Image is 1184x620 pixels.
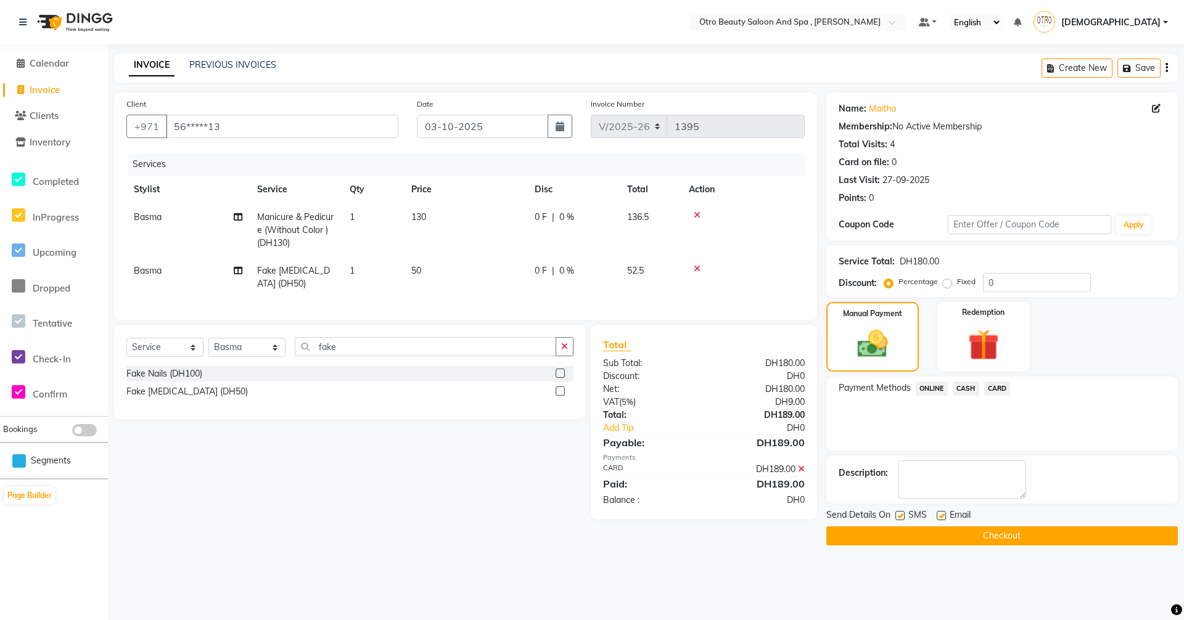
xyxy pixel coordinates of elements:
[984,381,1011,396] span: CARD
[30,84,60,96] span: Invoice
[839,120,892,133] div: Membership:
[898,276,938,287] label: Percentage
[257,211,334,248] span: Manicure & Pedicure (Without Color ) (DH130)
[839,381,911,394] span: Payment Methods
[411,265,421,276] span: 50
[594,494,704,507] div: Balance :
[948,215,1111,234] input: Enter Offer / Coupon Code
[722,422,814,434] div: DH0
[869,192,874,205] div: 0
[594,357,704,370] div: Sub Total:
[957,276,976,287] label: Fixed
[1034,11,1055,33] img: Sunita
[126,385,248,398] div: Fake [MEDICAL_DATA] (DH50)
[704,409,814,422] div: DH189.00
[839,277,877,290] div: Discount:
[958,325,1009,364] img: _gift.svg
[594,383,704,396] div: Net:
[953,381,979,396] span: CASH
[839,138,887,151] div: Total Visits:
[704,357,814,370] div: DH180.00
[404,176,527,203] th: Price
[552,211,554,224] span: |
[129,54,175,76] a: INVOICE
[30,110,59,121] span: Clients
[559,211,574,224] span: 0 %
[900,255,939,268] div: DH180.00
[1117,59,1161,78] button: Save
[342,176,404,203] th: Qty
[839,218,948,231] div: Coupon Code
[839,192,866,205] div: Points:
[166,115,398,138] input: Search by Name/Mobile/Email/Code
[4,487,55,504] button: Page Builder
[33,247,76,258] span: Upcoming
[882,174,929,187] div: 27-09-2025
[620,176,681,203] th: Total
[603,452,805,463] div: Payments
[704,463,814,476] div: DH189.00
[839,102,866,115] div: Name:
[33,353,71,365] span: Check-In
[681,176,805,203] th: Action
[839,120,1165,133] div: No Active Membership
[1116,216,1151,234] button: Apply
[134,211,162,222] span: Basma
[31,5,116,39] img: logo
[411,211,426,222] span: 130
[704,396,814,409] div: DH9.00
[1061,16,1161,29] span: [DEMOGRAPHIC_DATA]
[128,153,814,176] div: Services
[594,396,704,409] div: ( )
[704,494,814,507] div: DH0
[126,367,202,380] div: Fake Nails (DH100)
[839,467,888,479] div: Description:
[704,383,814,396] div: DH180.00
[594,463,704,476] div: CARD
[603,396,619,407] span: VAT
[848,327,897,361] img: _cash.svg
[3,57,105,71] a: Calendar
[527,176,620,203] th: Disc
[3,83,105,97] a: Invoice
[126,99,146,110] label: Client
[1042,59,1112,78] button: Create New
[30,57,69,69] span: Calendar
[594,409,704,422] div: Total:
[33,282,70,294] span: Dropped
[33,388,67,400] span: Confirm
[3,109,105,123] a: Clients
[839,156,889,169] div: Card on file:
[962,307,1005,318] label: Redemption
[594,422,722,434] a: Add Tip
[257,265,330,289] span: Fake [MEDICAL_DATA] (DH50)
[890,138,895,151] div: 4
[826,508,890,524] span: Send Details On
[31,454,71,467] span: Segments
[3,136,105,150] a: Inventory
[594,435,704,450] div: Payable:
[535,264,547,277] span: 0 F
[30,136,70,148] span: Inventory
[350,211,355,222] span: 1
[826,526,1178,545] button: Checkout
[704,476,814,491] div: DH189.00
[559,264,574,277] span: 0 %
[869,102,896,115] a: Maitha
[594,476,704,491] div: Paid:
[33,211,79,223] span: InProgress
[552,264,554,277] span: |
[189,59,276,70] a: PREVIOUS INVOICES
[417,99,434,110] label: Date
[350,265,355,276] span: 1
[916,381,948,396] span: ONLINE
[295,337,556,356] input: Search or Scan
[126,176,250,203] th: Stylist
[839,174,880,187] div: Last Visit:
[591,99,644,110] label: Invoice Number
[704,370,814,383] div: DH0
[950,508,971,524] span: Email
[627,211,649,222] span: 136.5
[134,265,162,276] span: Basma
[603,338,631,351] span: Total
